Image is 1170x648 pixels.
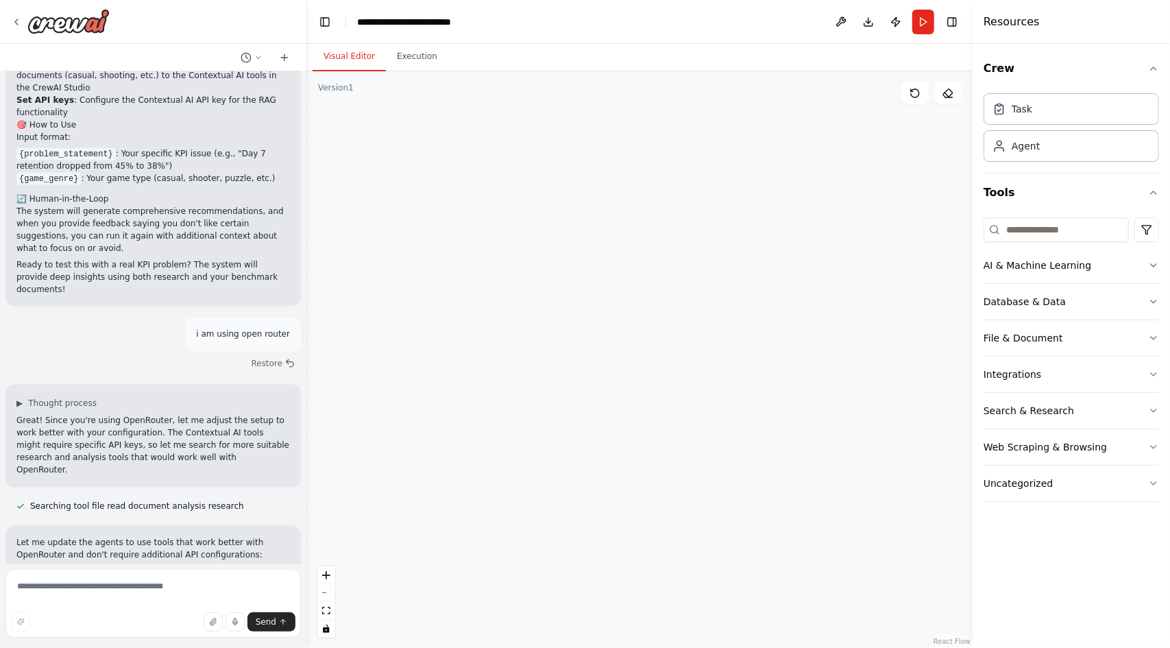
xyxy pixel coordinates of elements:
li: : Your game type (casual, shooter, puzzle, etc.) [16,172,290,184]
code: {problem_statement} [16,148,116,160]
button: Tools [984,173,1159,212]
nav: breadcrumb [357,15,489,29]
code: {game_genre} [16,173,81,185]
button: Switch to previous chat [235,49,268,66]
strong: Set API keys [16,95,74,105]
div: Search & Research [984,404,1074,418]
p: The system will generate comprehensive recommendations, and when you provide feedback saying you ... [16,205,290,254]
div: File & Document [984,331,1063,345]
button: zoom in [317,566,335,584]
button: Uncategorized [984,466,1159,501]
button: Click to speak your automation idea [226,612,245,632]
p: Let me update the agents to use tools that work better with OpenRouter and don't require addition... [16,537,290,562]
button: Start a new chat [273,49,295,66]
h2: 🔄 Human-in-the-Loop [16,193,290,205]
span: Searching tool file read document analysis research [30,501,244,512]
h2: 🎯 How to Use [16,119,290,131]
div: Crew [984,88,1159,173]
button: Search & Research [984,393,1159,429]
p: Input format: [16,131,290,143]
img: Logo [27,9,110,34]
button: Database & Data [984,284,1159,320]
button: Crew [984,49,1159,88]
button: fit view [317,602,335,620]
button: Restore [245,355,301,374]
div: Web Scraping & Browsing [984,440,1107,454]
li: : Configure the Contextual AI API key for the RAG functionality [16,94,290,119]
p: Ready to test this with a real KPI problem? The system will provide deep insights using both rese... [16,259,290,296]
button: Improve this prompt [11,612,30,632]
div: Database & Data [984,295,1066,309]
button: AI & Machine Learning [984,248,1159,283]
button: Integrations [984,357,1159,392]
button: Send [247,612,295,632]
button: ▶Thought process [16,398,97,409]
button: Hide left sidebar [315,12,334,32]
span: Thought process [28,398,97,409]
div: AI & Machine Learning [984,259,1091,272]
button: File & Document [984,320,1159,356]
button: Visual Editor [313,43,386,71]
p: Great! Since you're using OpenRouter, let me adjust the setup to work better with your configurat... [16,415,290,477]
button: Web Scraping & Browsing [984,429,1159,465]
li: : Upload your benchmark documents (casual, shooting, etc.) to the Contextual AI tools in the Crew... [16,57,290,94]
div: Version 1 [318,82,354,93]
div: Integrations [984,368,1041,381]
button: Hide right sidebar [942,12,962,32]
p: i am using open router [196,328,290,341]
span: ▶ [16,398,23,409]
button: toggle interactivity [317,620,335,638]
div: Uncategorized [984,477,1053,490]
div: Tools [984,212,1159,513]
li: : Your specific KPI issue (e.g., "Day 7 retention dropped from 45% to 38%") [16,147,290,172]
div: React Flow controls [317,566,335,638]
div: Task [1012,102,1032,116]
button: zoom out [317,584,335,602]
div: Agent [1012,139,1040,153]
span: Send [256,616,276,627]
h4: Resources [984,14,1040,30]
button: Upload files [204,612,223,632]
a: React Flow attribution [934,638,971,645]
button: Execution [386,43,448,71]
